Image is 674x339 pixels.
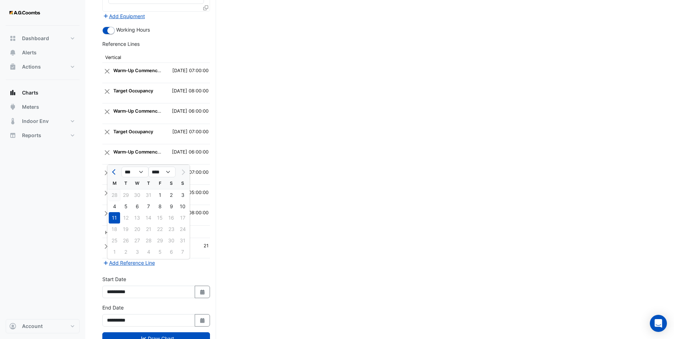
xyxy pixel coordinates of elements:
button: Close [104,240,110,253]
label: Reference Lines [102,40,140,48]
app-icon: Charts [9,89,16,96]
span: Clone Favourites and Tasks from this Equipment to other Equipment [203,5,208,11]
td: Target Occupancy [112,83,163,103]
div: 30 [131,189,143,201]
td: [DATE] 07:00:00 [163,124,210,144]
td: 21 [195,238,210,258]
div: Tuesday, July 29, 2025 [120,189,131,201]
strong: Target Occupancy [113,129,153,134]
button: Previous month [110,166,119,178]
div: Monday, August 4, 2025 [109,201,120,212]
button: Close [104,206,110,220]
select: Select month [122,167,149,177]
div: Thursday, July 31, 2025 [143,189,154,201]
span: Actions [22,63,41,70]
div: Open Intercom Messenger [650,315,667,332]
span: Dashboard [22,35,49,42]
div: Sunday, August 3, 2025 [177,189,188,201]
button: Account [6,319,80,333]
div: W [131,178,143,189]
button: Close [104,146,110,159]
div: 5 [120,201,131,212]
td: [DATE] 08:00:00 [163,83,210,103]
div: 31 [143,189,154,201]
span: Indoor Env [22,118,49,125]
button: Close [104,166,110,179]
fa-icon: Select Date [199,317,206,323]
th: Vertical [102,50,210,63]
span: Reports [22,132,41,139]
button: Close [104,186,110,200]
button: Charts [6,86,80,100]
label: Start Date [102,275,126,283]
div: Monday, July 28, 2025 [109,189,120,201]
div: Thursday, August 7, 2025 [143,201,154,212]
td: Warm-Up Commenced [112,63,163,83]
div: Wednesday, July 30, 2025 [131,189,143,201]
app-icon: Meters [9,103,16,111]
span: Working Hours [116,27,150,33]
div: 11 [109,212,120,224]
strong: Warm-Up Commenced [113,149,163,155]
td: [DATE] 06:00:00 [163,103,210,124]
button: Meters [6,100,80,114]
button: Alerts [6,45,80,60]
app-icon: Reports [9,132,16,139]
div: 3 [177,189,188,201]
app-icon: Dashboard [9,35,16,42]
div: Wednesday, August 6, 2025 [131,201,143,212]
td: Warm-Up Commenced [112,144,163,164]
td: Target Occupancy [112,124,163,144]
div: Tuesday, August 5, 2025 [120,201,131,212]
th: Horizontal [102,226,210,238]
div: Saturday, August 2, 2025 [166,189,177,201]
img: Company Logo [9,6,41,20]
label: End Date [102,304,124,311]
div: Saturday, August 9, 2025 [166,201,177,212]
button: Add Reference Line [102,259,155,267]
button: Add Equipment [102,12,145,20]
button: Close [104,125,110,139]
td: [DATE] 06:00:00 [163,144,210,164]
strong: Target Occupancy [113,88,153,93]
div: 9 [166,201,177,212]
div: 28 [109,189,120,201]
span: Account [22,323,43,330]
app-icon: Alerts [9,49,16,56]
button: Close [104,64,110,78]
div: Sunday, August 10, 2025 [177,201,188,212]
span: Alerts [22,49,37,56]
fa-icon: Select Date [199,289,206,295]
div: S [166,178,177,189]
button: Reports [6,128,80,142]
strong: Warm-Up Commenced [113,68,163,73]
span: Charts [22,89,38,96]
div: 2 [166,189,177,201]
div: T [143,178,154,189]
div: T [120,178,131,189]
button: Actions [6,60,80,74]
div: Monday, August 11, 2025 [109,212,120,224]
div: S [177,178,188,189]
app-icon: Actions [9,63,16,70]
div: Friday, August 1, 2025 [154,189,166,201]
div: 1 [154,189,166,201]
div: Friday, August 8, 2025 [154,201,166,212]
button: Close [104,105,110,118]
div: 10 [177,201,188,212]
div: 7 [143,201,154,212]
div: 4 [109,201,120,212]
strong: Warm-Up Commenced [113,108,163,114]
span: Meters [22,103,39,111]
button: Dashboard [6,31,80,45]
select: Select year [149,167,176,177]
td: [DATE] 07:00:00 [163,63,210,83]
td: Warm-Up Commenced [112,103,163,124]
div: 8 [154,201,166,212]
div: F [154,178,166,189]
div: M [109,178,120,189]
div: 6 [131,201,143,212]
button: Close [104,85,110,98]
app-icon: Indoor Env [9,118,16,125]
button: Indoor Env [6,114,80,128]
